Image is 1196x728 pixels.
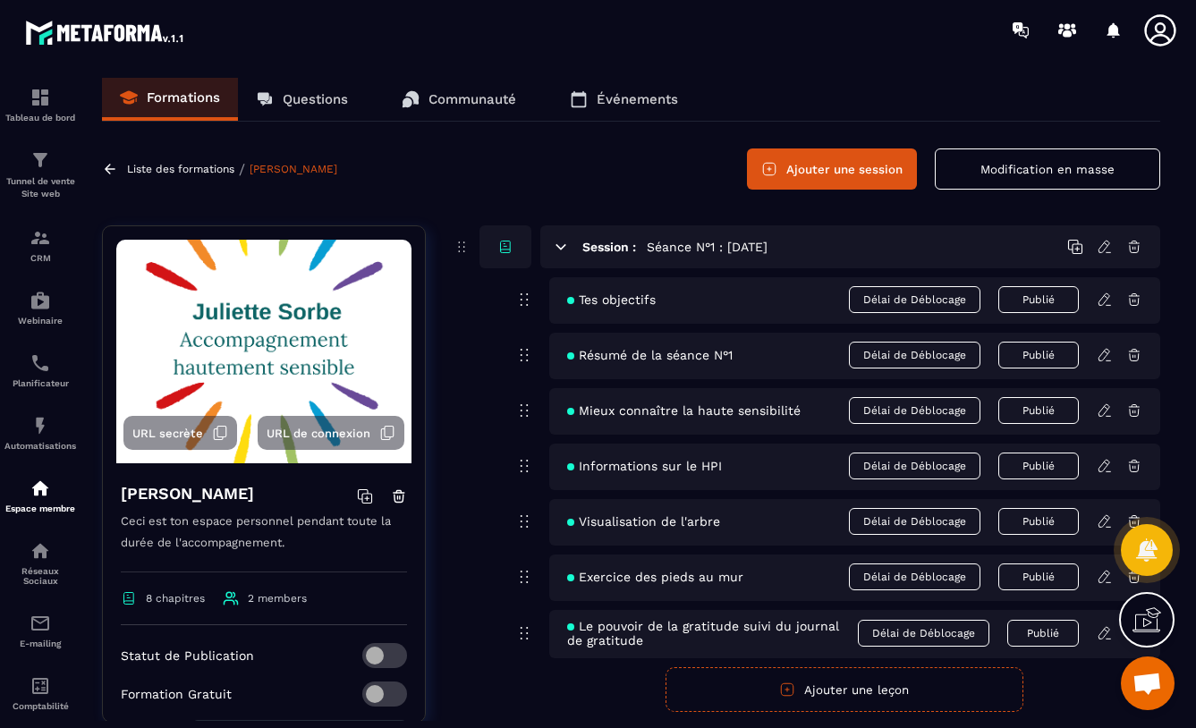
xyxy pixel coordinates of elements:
[849,563,980,590] span: Délai de Déblocage
[666,667,1023,712] button: Ajouter une leçon
[25,16,186,48] img: logo
[567,619,858,648] span: Le pouvoir de la gratitude suivi du journal de gratitude
[121,511,407,572] p: Ceci est ton espace personnel pendant toute la durée de l'accompagnement.
[4,527,76,599] a: social-networksocial-networkRéseaux Sociaux
[30,227,51,249] img: formation
[4,378,76,388] p: Planificateur
[567,292,656,307] span: Tes objectifs
[121,481,254,506] h4: [PERSON_NAME]
[146,592,205,605] span: 8 chapitres
[998,397,1079,424] button: Publié
[567,348,733,362] span: Résumé de la séance N°1
[102,78,238,121] a: Formations
[30,478,51,499] img: automations
[1121,656,1175,710] div: Ouvrir le chat
[283,91,348,107] p: Questions
[567,514,720,529] span: Visualisation de l'arbre
[30,149,51,171] img: formation
[998,563,1079,590] button: Publié
[4,402,76,464] a: automationsautomationsAutomatisations
[4,504,76,513] p: Espace membre
[998,342,1079,368] button: Publié
[4,73,76,136] a: formationformationTableau de bord
[132,427,203,440] span: URL secrète
[4,701,76,711] p: Comptabilité
[116,240,411,463] img: background
[747,148,917,190] button: Ajouter une session
[858,620,989,647] span: Délai de Déblocage
[121,648,254,663] p: Statut de Publication
[30,675,51,697] img: accountant
[267,427,370,440] span: URL de connexion
[121,687,232,701] p: Formation Gratuit
[428,91,516,107] p: Communauté
[4,339,76,402] a: schedulerschedulerPlanificateur
[567,459,722,473] span: Informations sur le HPI
[1007,620,1079,647] button: Publié
[4,214,76,276] a: formationformationCRM
[849,453,980,479] span: Délai de Déblocage
[127,163,234,175] a: Liste des formations
[4,175,76,200] p: Tunnel de vente Site web
[4,316,76,326] p: Webinaire
[4,599,76,662] a: emailemailE-mailing
[30,352,51,374] img: scheduler
[849,397,980,424] span: Délai de Déblocage
[30,415,51,436] img: automations
[4,136,76,214] a: formationformationTunnel de vente Site web
[123,416,237,450] button: URL secrète
[4,464,76,527] a: automationsautomationsEspace membre
[647,238,768,256] h5: Séance N°1 : [DATE]
[567,403,801,418] span: Mieux connaître la haute sensibilité
[4,276,76,339] a: automationsautomationsWebinaire
[935,148,1160,190] button: Modification en masse
[582,240,636,254] h6: Session :
[258,416,404,450] button: URL de connexion
[4,253,76,263] p: CRM
[4,566,76,586] p: Réseaux Sociaux
[4,662,76,724] a: accountantaccountantComptabilité
[849,286,980,313] span: Délai de Déblocage
[567,570,743,584] span: Exercice des pieds au mur
[248,592,307,605] span: 2 members
[384,78,534,121] a: Communauté
[30,87,51,108] img: formation
[250,163,337,175] a: [PERSON_NAME]
[849,508,980,535] span: Délai de Déblocage
[597,91,678,107] p: Événements
[30,613,51,634] img: email
[30,540,51,562] img: social-network
[239,161,245,178] span: /
[998,286,1079,313] button: Publié
[30,290,51,311] img: automations
[147,89,220,106] p: Formations
[4,441,76,451] p: Automatisations
[998,508,1079,535] button: Publié
[998,453,1079,479] button: Publié
[238,78,366,121] a: Questions
[552,78,696,121] a: Événements
[849,342,980,368] span: Délai de Déblocage
[4,639,76,648] p: E-mailing
[4,113,76,123] p: Tableau de bord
